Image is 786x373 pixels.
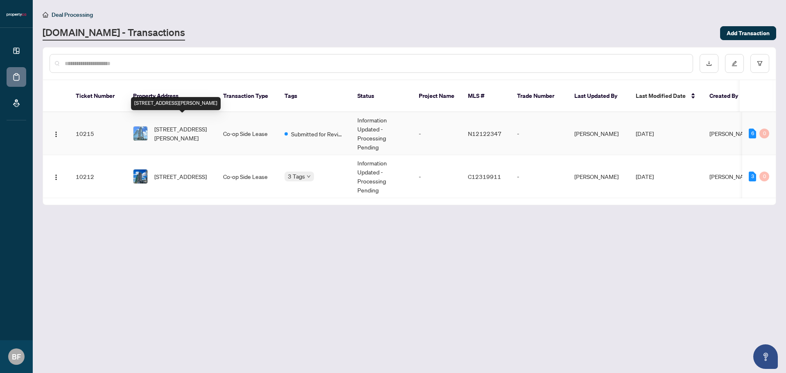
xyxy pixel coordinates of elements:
span: filter [757,61,763,66]
div: 3 [749,172,756,181]
span: download [706,61,712,66]
td: - [412,155,461,198]
span: down [307,174,311,179]
img: Logo [53,174,59,181]
th: Last Modified Date [629,80,703,112]
th: Project Name [412,80,461,112]
div: [STREET_ADDRESS][PERSON_NAME] [131,97,221,110]
span: edit [732,61,737,66]
span: Submitted for Review [291,129,344,138]
button: download [700,54,718,73]
span: [PERSON_NAME] [709,130,754,137]
button: Add Transaction [720,26,776,40]
span: BF [12,351,21,362]
th: Ticket Number [69,80,126,112]
td: - [510,112,568,155]
th: Last Updated By [568,80,629,112]
th: Transaction Type [217,80,278,112]
th: Status [351,80,412,112]
span: Last Modified Date [636,91,686,100]
td: Co-op Side Lease [217,112,278,155]
span: N12122347 [468,130,501,137]
th: Created By [703,80,752,112]
td: Information Updated - Processing Pending [351,112,412,155]
span: [STREET_ADDRESS][PERSON_NAME] [154,124,210,142]
img: Logo [53,131,59,138]
a: [DOMAIN_NAME] - Transactions [43,26,185,41]
span: home [43,12,48,18]
img: thumbnail-img [133,170,147,183]
button: Open asap [753,344,778,369]
img: thumbnail-img [133,127,147,140]
td: [PERSON_NAME] [568,155,629,198]
span: 3 Tags [288,172,305,181]
td: [PERSON_NAME] [568,112,629,155]
span: Deal Processing [52,11,93,18]
button: Logo [50,127,63,140]
div: 0 [759,172,769,181]
th: Tags [278,80,351,112]
span: Add Transaction [727,27,770,40]
span: [STREET_ADDRESS] [154,172,207,181]
th: Property Address [126,80,217,112]
span: [PERSON_NAME] [709,173,754,180]
img: logo [7,12,26,17]
th: MLS # [461,80,510,112]
td: 10212 [69,155,126,198]
td: - [510,155,568,198]
button: edit [725,54,744,73]
div: 6 [749,129,756,138]
div: 0 [759,129,769,138]
th: Trade Number [510,80,568,112]
span: [DATE] [636,173,654,180]
td: 10215 [69,112,126,155]
td: - [412,112,461,155]
span: [DATE] [636,130,654,137]
button: Logo [50,170,63,183]
span: C12319911 [468,173,501,180]
button: filter [750,54,769,73]
td: Information Updated - Processing Pending [351,155,412,198]
td: Co-op Side Lease [217,155,278,198]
